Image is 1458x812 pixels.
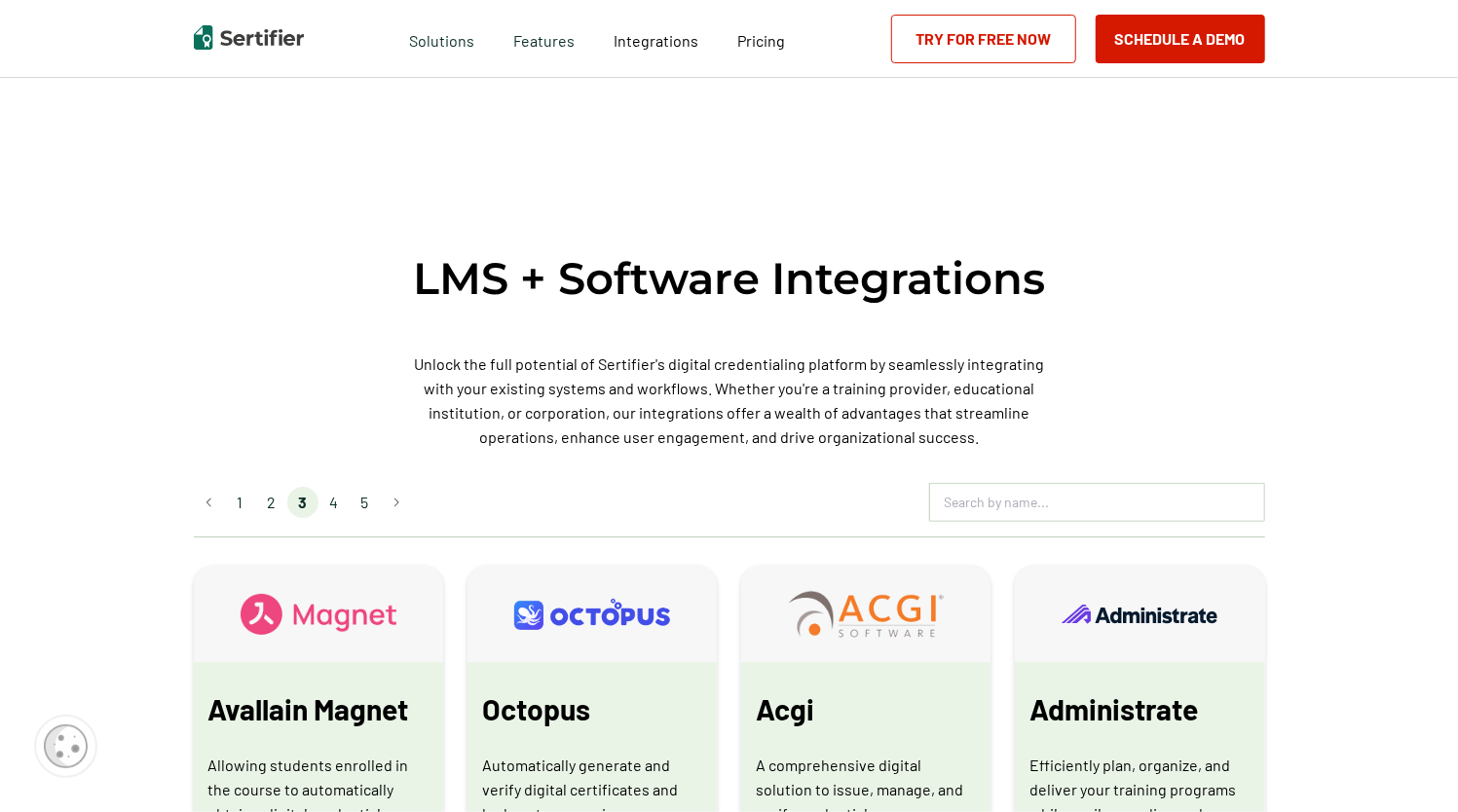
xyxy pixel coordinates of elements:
[194,487,225,518] button: Go to previous page
[614,26,698,51] a: Integrations
[208,691,409,727] span: Avallain Magnet
[194,250,1265,307] h2: LMS + Software Integrations
[930,488,1264,517] input: Search by name...
[241,594,396,636] img: Avallain Magnet-integration
[1096,15,1265,63] button: Schedule a Demo
[513,26,575,51] span: Features
[737,26,785,51] a: Pricing
[44,724,88,768] img: Cookie Popup Icon
[409,26,474,51] span: Solutions
[381,487,412,518] button: Go to next page
[318,487,350,518] li: page 4
[737,31,785,50] span: Pricing
[614,31,698,50] span: Integrations
[1062,605,1217,623] img: Administrate-integration
[350,487,381,518] li: page 5
[1029,691,1198,727] span: Administrate
[287,487,318,518] li: page 3
[408,351,1051,449] p: Unlock the full potential of Sertifier's digital credentialing platform by seamlessly integrating...
[1361,719,1458,812] iframe: Chat Widget
[788,591,944,639] img: Acgi-integration
[756,691,814,727] span: Acgi
[514,599,670,630] img: Octopus-integration
[891,15,1076,63] a: Try for Free Now
[194,25,304,50] img: Sertifier | Digital Credentialing Platform
[482,691,590,727] span: Octopus
[256,487,287,518] li: page 2
[225,487,256,518] li: page 1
